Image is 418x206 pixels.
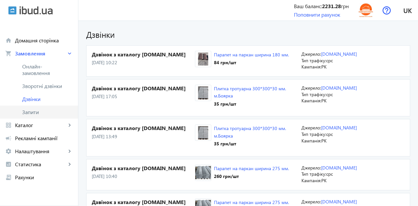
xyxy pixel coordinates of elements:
[22,83,66,89] span: Зворотні дзвінки
[5,50,12,57] mat-icon: shopping_cart
[326,171,333,177] span: cpc
[326,91,333,97] span: cpc
[15,161,66,168] span: Статистика
[214,173,289,180] div: 260 грн /шт
[301,199,321,205] span: Джерело:
[86,29,410,40] h1: Дзвінки
[214,101,296,107] div: 35 грн /шт
[214,51,289,58] a: Парапет на паркан ширина 180 мм.
[66,161,73,168] mat-icon: keyboard_arrow_right
[301,165,321,171] span: Джерело:
[321,125,357,131] a: [DOMAIN_NAME]
[8,6,17,15] img: ibud.svg
[195,52,211,66] img: 2220868970920843422457654389583-fd6b8be9c4.jpg
[214,85,286,99] a: Плитка тротуарна 300*300*30 мм. м.Боярка
[92,199,195,206] h4: Дзвінок з каталогу [DOMAIN_NAME]
[15,37,73,44] span: Домашня сторінка
[294,11,340,18] a: Поповнити рахунок
[20,6,53,15] img: ibud_text.svg
[301,177,321,184] span: Кампанія:
[321,64,327,70] span: РК
[5,37,12,44] mat-icon: home
[92,173,195,180] p: [DATE] 10:40
[301,85,321,91] span: Джерело:
[214,199,289,205] a: Парапет на паркан ширина 275 мм.
[66,122,73,128] mat-icon: keyboard_arrow_right
[15,135,73,141] span: Рекламні кампанії
[92,165,195,172] h4: Дзвінок з каталогу [DOMAIN_NAME]
[294,3,349,10] div: Ваш баланс: грн
[92,125,195,132] h4: Дзвінок з каталогу [DOMAIN_NAME]
[214,140,296,147] div: 35 грн /шт
[92,133,195,140] p: [DATE] 13:49
[195,86,211,100] img: 18696897066e357fd6957120917890-9e955a2175.jpg
[301,125,321,131] span: Джерело:
[301,97,321,104] span: Кампанія:
[92,51,195,58] h4: Дзвінок з каталогу [DOMAIN_NAME]
[321,199,357,205] a: [DOMAIN_NAME]
[301,51,321,57] span: Джерело:
[301,57,326,64] span: Тип трафіку:
[321,97,327,104] span: РК
[326,57,333,64] span: cpc
[66,50,73,57] mat-icon: keyboard_arrow_right
[5,135,12,141] mat-icon: campaign
[214,125,286,139] a: Плитка тротуарна 300*300*30 мм. м.Боярка
[195,166,211,179] img: 187268970bab9595d4658615415027-a31372bcfe.jpg
[403,6,412,14] span: uk
[22,96,73,102] span: Дзвінки
[195,126,211,140] img: 18696897066e357fd6957120917890-9e955a2175.jpg
[321,177,327,184] span: РК
[321,51,357,57] a: [DOMAIN_NAME]
[5,148,12,154] mat-icon: settings
[321,85,357,91] a: [DOMAIN_NAME]
[214,165,289,171] a: Парапет на паркан ширина 275 мм.
[359,3,373,18] img: 8219689703a5d954e1861973451557-c6f9421391.jpg
[301,64,321,70] span: Кампанія:
[15,122,66,128] span: Каталог
[15,148,66,154] span: Налаштування
[301,131,326,137] span: Тип трафіку:
[92,93,195,100] p: [DATE] 17:05
[92,85,195,92] h4: Дзвінок з каталогу [DOMAIN_NAME]
[326,131,333,137] span: cpc
[382,6,391,15] img: help.svg
[92,59,195,66] p: [DATE] 10:22
[301,171,326,177] span: Тип трафіку:
[214,59,289,66] div: 84 грн /шт
[301,91,326,97] span: Тип трафіку:
[5,122,12,128] mat-icon: grid_view
[15,50,66,57] span: Замовлення
[301,138,321,144] span: Кампанія:
[321,165,357,171] a: [DOMAIN_NAME]
[22,109,73,115] span: Запити
[66,148,73,154] mat-icon: keyboard_arrow_right
[321,138,327,144] span: РК
[15,174,73,181] span: Рахунки
[5,161,12,168] mat-icon: analytics
[22,63,66,76] span: Онлайн-замовлення
[322,3,341,9] b: 2231.28
[5,174,12,181] mat-icon: receipt_long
